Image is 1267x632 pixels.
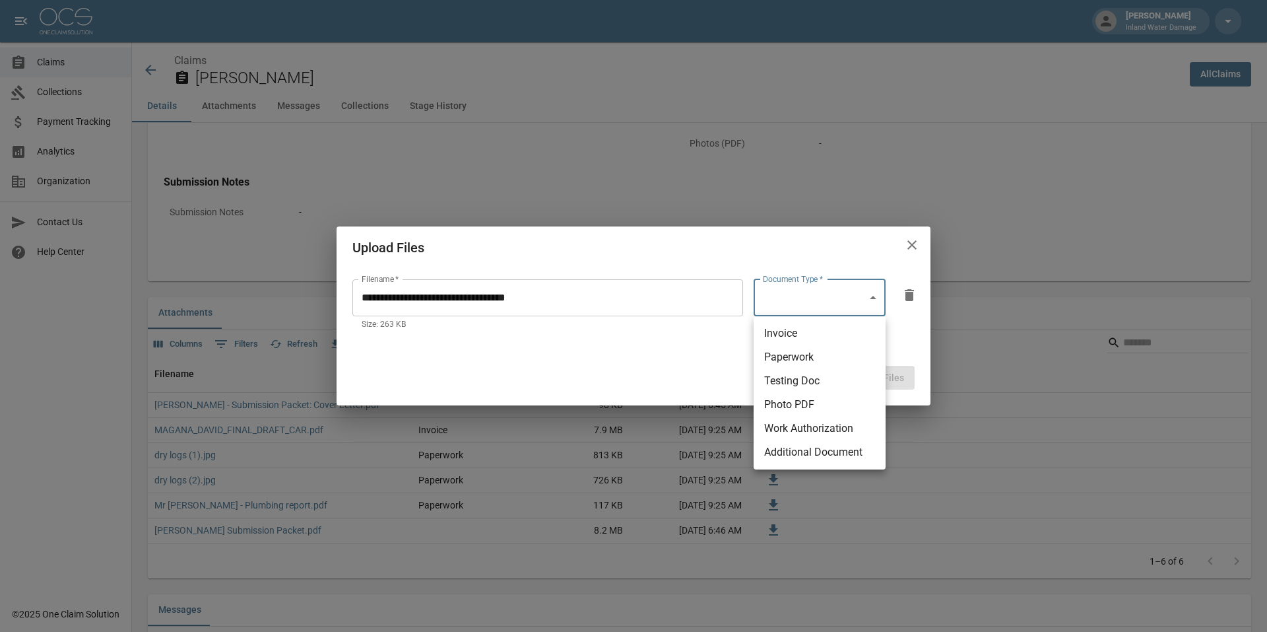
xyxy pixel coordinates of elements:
[754,345,886,369] li: Paperwork
[754,369,886,393] li: Testing Doc
[754,322,886,345] li: Invoice
[754,417,886,440] li: Work Authorization
[754,393,886,417] li: Photo PDF
[754,440,886,464] li: Additional Document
